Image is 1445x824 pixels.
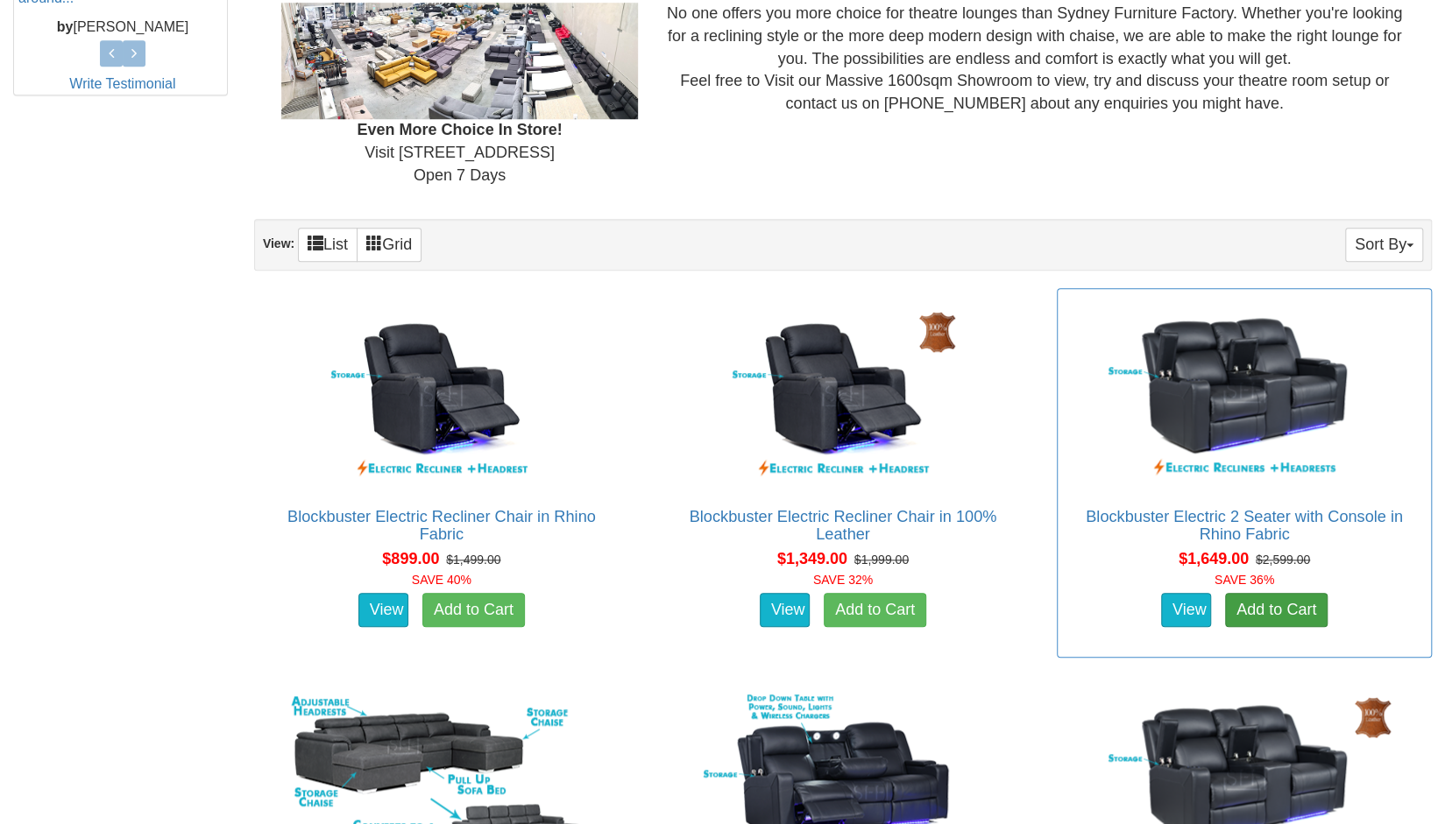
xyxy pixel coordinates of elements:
[281,3,638,119] img: Showroom
[412,573,471,587] font: SAVE 40%
[284,298,599,490] img: Blockbuster Electric Recliner Chair in Rhino Fabric
[57,18,74,33] b: by
[1256,553,1310,567] del: $2,599.00
[854,553,909,567] del: $1,999.00
[813,573,873,587] font: SAVE 32%
[382,550,439,567] span: $899.00
[69,76,175,91] a: Write Testimonial
[777,550,847,567] span: $1,349.00
[1215,573,1274,587] font: SAVE 36%
[357,121,562,138] b: Even More Choice In Store!
[685,298,1001,490] img: Blockbuster Electric Recliner Chair in 100% Leather
[358,593,409,628] a: View
[287,508,596,543] a: Blockbuster Electric Recliner Chair in Rhino Fabric
[268,3,651,187] div: Visit [STREET_ADDRESS] Open 7 Days
[651,3,1418,116] div: No one offers you more choice for theatre lounges than Sydney Furniture Factory. Whether you're l...
[357,228,421,262] a: Grid
[1179,550,1249,567] span: $1,649.00
[263,236,294,250] strong: View:
[446,553,500,567] del: $1,499.00
[298,228,358,262] a: List
[760,593,811,628] a: View
[824,593,926,628] a: Add to Cart
[690,508,997,543] a: Blockbuster Electric Recliner Chair in 100% Leather
[18,17,227,37] p: [PERSON_NAME]
[1087,298,1402,490] img: Blockbuster Electric 2 Seater with Console in Rhino Fabric
[422,593,525,628] a: Add to Cart
[1086,508,1403,543] a: Blockbuster Electric 2 Seater with Console in Rhino Fabric
[1161,593,1212,628] a: View
[1345,228,1423,262] button: Sort By
[1225,593,1328,628] a: Add to Cart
